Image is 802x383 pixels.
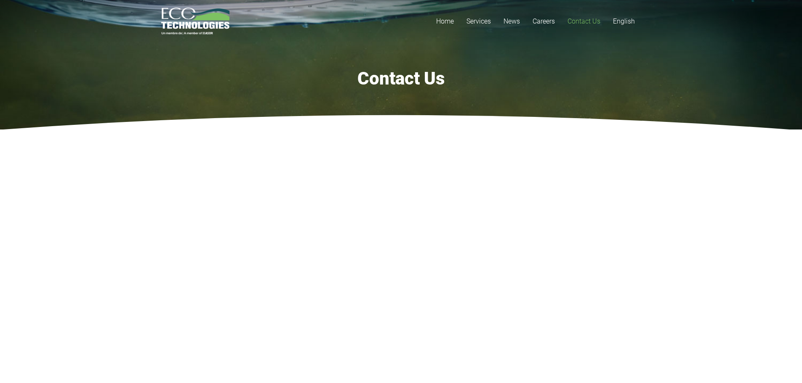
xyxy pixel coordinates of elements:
[504,17,520,25] span: News
[466,17,491,25] span: Services
[568,17,600,25] span: Contact Us
[533,17,555,25] span: Careers
[613,17,635,25] span: English
[436,17,454,25] span: Home
[161,68,641,89] h1: Contact Us
[161,8,230,35] a: logo_EcoTech_ASDR_RGB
